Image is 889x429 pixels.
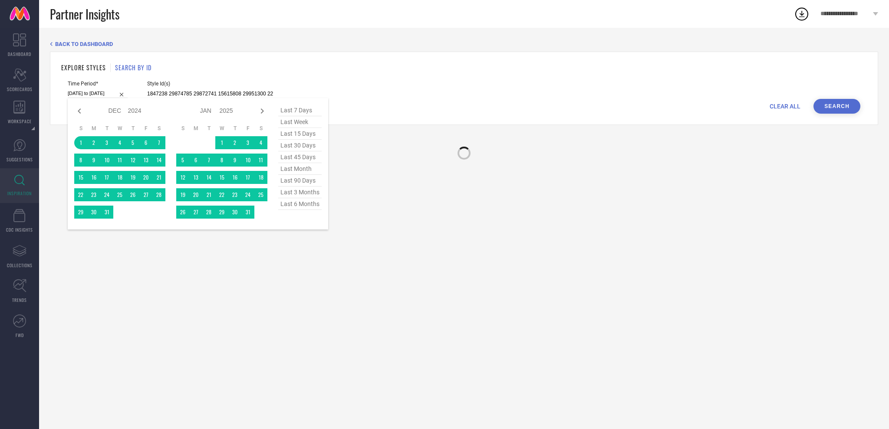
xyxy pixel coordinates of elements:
[215,171,228,184] td: Wed Jan 15 2025
[278,175,322,187] span: last 90 days
[74,188,87,201] td: Sun Dec 22 2024
[113,136,126,149] td: Wed Dec 04 2024
[126,188,139,201] td: Thu Dec 26 2024
[100,188,113,201] td: Tue Dec 24 2024
[215,206,228,219] td: Wed Jan 29 2025
[278,187,322,198] span: last 3 months
[202,154,215,167] td: Tue Jan 07 2025
[254,188,267,201] td: Sat Jan 25 2025
[68,89,128,98] input: Select time period
[8,118,32,124] span: WORKSPACE
[152,171,165,184] td: Sat Dec 21 2024
[152,125,165,132] th: Saturday
[87,206,100,219] td: Mon Dec 30 2024
[215,154,228,167] td: Wed Jan 08 2025
[152,154,165,167] td: Sat Dec 14 2024
[100,154,113,167] td: Tue Dec 10 2024
[241,171,254,184] td: Fri Jan 17 2025
[770,103,800,110] span: CLEAR ALL
[189,154,202,167] td: Mon Jan 06 2025
[189,171,202,184] td: Mon Jan 13 2025
[8,51,31,57] span: DASHBOARD
[100,136,113,149] td: Tue Dec 03 2024
[139,136,152,149] td: Fri Dec 06 2024
[152,188,165,201] td: Sat Dec 28 2024
[126,136,139,149] td: Thu Dec 05 2024
[7,156,33,163] span: SUGGESTIONS
[7,86,33,92] span: SCORECARDS
[215,188,228,201] td: Wed Jan 22 2025
[6,226,33,233] span: CDC INSIGHTS
[50,5,119,23] span: Partner Insights
[87,125,100,132] th: Monday
[189,206,202,219] td: Mon Jan 27 2025
[176,171,189,184] td: Sun Jan 12 2025
[215,136,228,149] td: Wed Jan 01 2025
[254,154,267,167] td: Sat Jan 11 2025
[100,125,113,132] th: Tuesday
[152,136,165,149] td: Sat Dec 07 2024
[278,198,322,210] span: last 6 months
[176,206,189,219] td: Sun Jan 26 2025
[55,41,113,47] span: BACK TO DASHBOARD
[215,125,228,132] th: Wednesday
[278,128,322,140] span: last 15 days
[100,206,113,219] td: Tue Dec 31 2024
[228,206,241,219] td: Thu Jan 30 2025
[113,154,126,167] td: Wed Dec 11 2024
[87,171,100,184] td: Mon Dec 16 2024
[241,206,254,219] td: Fri Jan 31 2025
[12,297,27,303] span: TRENDS
[202,171,215,184] td: Tue Jan 14 2025
[87,136,100,149] td: Mon Dec 02 2024
[74,171,87,184] td: Sun Dec 15 2024
[278,163,322,175] span: last month
[202,206,215,219] td: Tue Jan 28 2025
[113,125,126,132] th: Wednesday
[68,81,128,87] span: Time Period*
[228,125,241,132] th: Thursday
[113,171,126,184] td: Wed Dec 18 2024
[176,188,189,201] td: Sun Jan 19 2025
[228,188,241,201] td: Thu Jan 23 2025
[87,188,100,201] td: Mon Dec 23 2024
[257,106,267,116] div: Next month
[278,140,322,151] span: last 30 days
[139,154,152,167] td: Fri Dec 13 2024
[50,41,878,47] div: Back TO Dashboard
[100,171,113,184] td: Tue Dec 17 2024
[241,136,254,149] td: Fri Jan 03 2025
[147,89,273,99] input: Enter comma separated style ids e.g. 12345, 67890
[241,154,254,167] td: Fri Jan 10 2025
[278,151,322,163] span: last 45 days
[147,81,273,87] span: Style Id(s)
[794,6,810,22] div: Open download list
[74,125,87,132] th: Sunday
[74,154,87,167] td: Sun Dec 08 2024
[202,188,215,201] td: Tue Jan 21 2025
[254,125,267,132] th: Saturday
[278,116,322,128] span: last week
[189,125,202,132] th: Monday
[115,63,151,72] h1: SEARCH BY ID
[228,136,241,149] td: Thu Jan 02 2025
[87,154,100,167] td: Mon Dec 09 2024
[113,188,126,201] td: Wed Dec 25 2024
[7,190,32,196] span: INSPIRATION
[176,154,189,167] td: Sun Jan 05 2025
[139,171,152,184] td: Fri Dec 20 2024
[254,171,267,184] td: Sat Jan 18 2025
[74,136,87,149] td: Sun Dec 01 2024
[7,262,33,269] span: COLLECTIONS
[176,125,189,132] th: Sunday
[254,136,267,149] td: Sat Jan 04 2025
[126,125,139,132] th: Thursday
[139,125,152,132] th: Friday
[241,188,254,201] td: Fri Jan 24 2025
[126,154,139,167] td: Thu Dec 12 2024
[813,99,860,114] button: Search
[16,332,24,338] span: FWD
[74,206,87,219] td: Sun Dec 29 2024
[139,188,152,201] td: Fri Dec 27 2024
[189,188,202,201] td: Mon Jan 20 2025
